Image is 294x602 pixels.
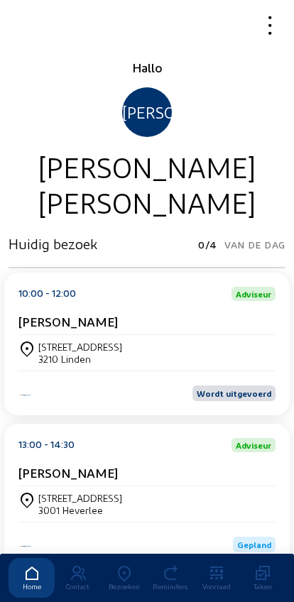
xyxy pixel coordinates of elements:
[55,558,101,598] a: Contact
[197,388,271,398] span: Wordt uitgevoerd
[236,441,271,449] span: Adviseur
[239,582,285,591] div: Taken
[38,341,122,353] div: [STREET_ADDRESS]
[147,582,193,591] div: Reminders
[18,438,75,452] div: 13:00 - 14:30
[38,353,122,365] div: 3210 Linden
[9,148,285,184] div: [PERSON_NAME]
[236,290,271,298] span: Adviseur
[38,504,122,516] div: 3001 Heverlee
[38,492,122,504] div: [STREET_ADDRESS]
[237,540,271,549] span: Gepland
[18,393,33,397] img: Energy Protect Ramen & Deuren
[9,235,97,252] h3: Huidig bezoek
[18,465,118,480] cam-card-title: [PERSON_NAME]
[198,235,217,255] span: 0/4
[9,184,285,219] div: [PERSON_NAME]
[55,582,101,591] div: Contact
[193,582,239,591] div: Voorraad
[9,59,285,76] div: Hallo
[101,582,147,591] div: Bezoeken
[147,558,193,598] a: Reminders
[9,558,55,598] a: Home
[18,287,76,301] div: 10:00 - 12:00
[18,544,33,548] img: Iso Protect
[122,87,172,137] div: [PERSON_NAME]
[193,558,239,598] a: Voorraad
[224,235,285,255] span: Van de dag
[18,314,118,329] cam-card-title: [PERSON_NAME]
[9,582,55,591] div: Home
[101,558,147,598] a: Bezoeken
[239,558,285,598] a: Taken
